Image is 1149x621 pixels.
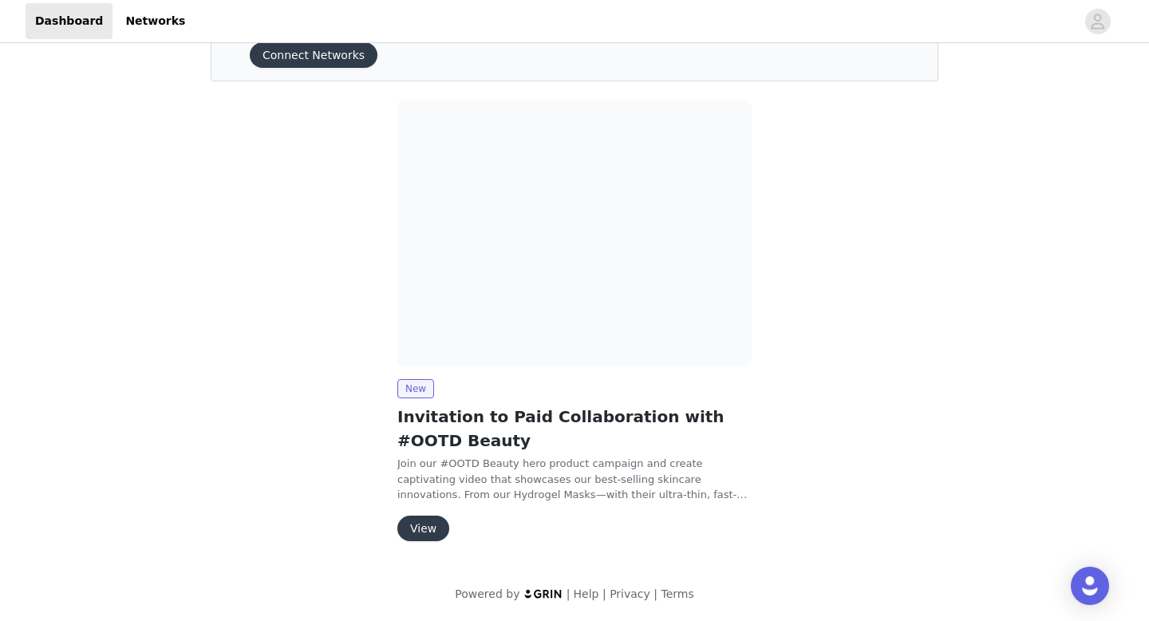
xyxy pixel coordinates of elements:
span: | [567,587,571,600]
span: | [653,587,657,600]
a: View [397,523,449,535]
img: logo [523,588,563,599]
a: Terms [661,587,693,600]
button: View [397,516,449,541]
div: avatar [1090,9,1105,34]
a: Help [574,587,599,600]
p: Join our #OOTD Beauty hero product campaign and create captivating video that showcases our best-... [397,456,752,503]
img: OOTDBEAUTY [397,101,752,366]
a: Networks [116,3,195,39]
span: Powered by [455,587,519,600]
span: New [397,379,434,398]
a: Privacy [610,587,650,600]
button: Connect Networks [250,42,377,68]
span: | [602,587,606,600]
a: Dashboard [26,3,113,39]
h2: Invitation to Paid Collaboration with #OOTD Beauty [397,405,752,453]
div: Open Intercom Messenger [1071,567,1109,605]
